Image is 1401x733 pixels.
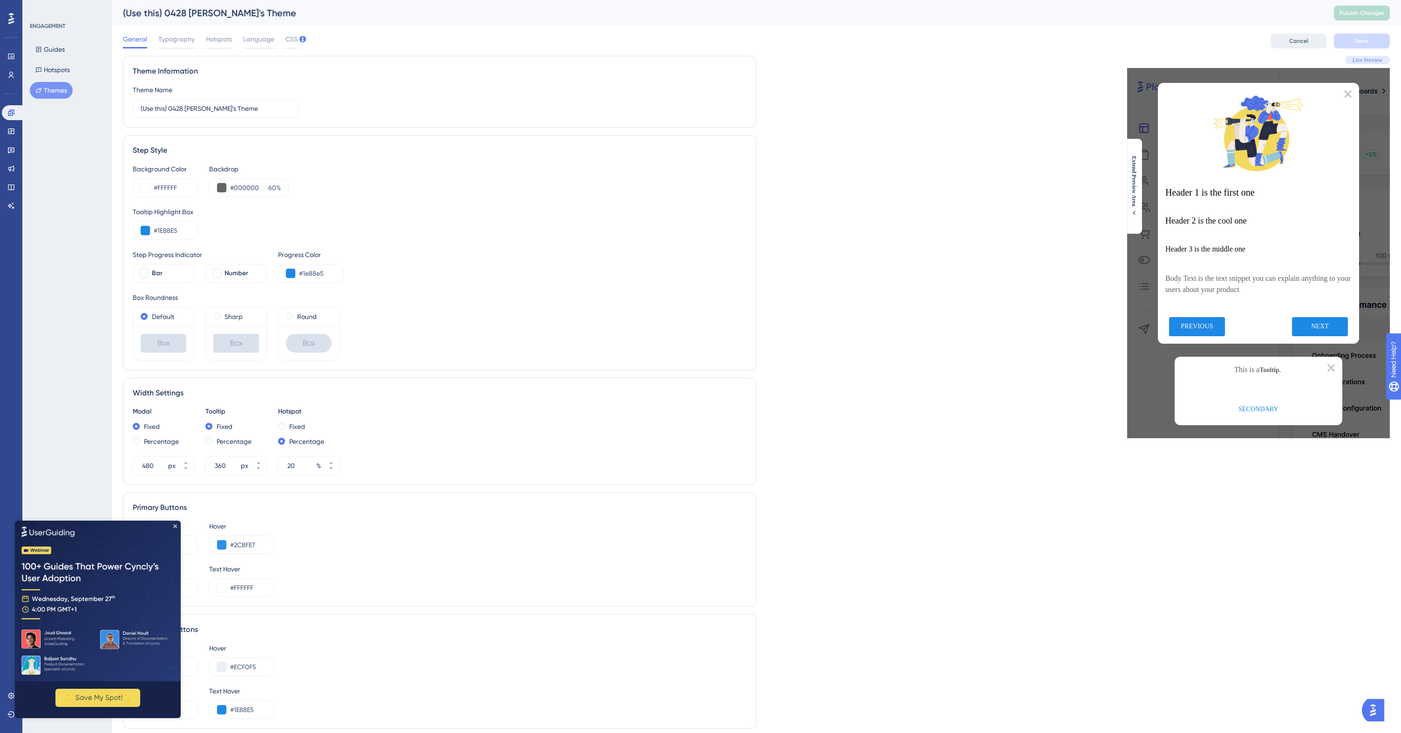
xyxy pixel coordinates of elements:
[30,82,73,99] button: Themes
[263,182,281,193] label: %
[286,334,332,353] div: Box
[297,311,317,322] label: Round
[205,406,267,417] div: Tooltip
[133,387,747,399] div: Width Settings
[1130,156,1138,206] span: Extend Preview Area
[1212,87,1305,180] img: Modal Media
[1355,37,1368,45] span: Save
[177,456,194,466] button: px
[1182,364,1335,376] p: This is a
[266,182,276,193] input: %
[144,421,160,432] label: Fixed
[1334,34,1390,48] button: Save
[250,456,267,466] button: px
[30,61,75,78] button: Hotspots
[133,145,747,156] div: Step Style
[177,466,194,475] button: px
[41,168,125,186] button: ✨ Save My Spot!✨
[1165,216,1352,226] h2: Header 2 is the cool one
[1165,187,1352,198] h1: Header 1 is the first one
[123,7,1311,20] div: (Use this) 0428 [PERSON_NAME]'s Theme
[287,460,314,471] input: %
[123,34,147,45] span: General
[158,4,162,7] div: Close Preview
[278,406,340,417] div: Hotspot
[215,460,239,471] input: px
[133,66,747,77] div: Theme Information
[22,2,58,14] span: Need Help?
[1165,244,1352,255] h3: Header 3 is the middle one
[1259,366,1281,373] b: Tooltip.
[323,456,340,466] button: %
[224,311,243,322] label: Sharp
[278,249,343,260] div: Progress Color
[209,685,274,697] div: Text Hover
[133,624,747,635] div: Secondary Buttons
[133,502,747,513] div: Primary Buttons
[1289,37,1308,45] span: Cancel
[286,34,298,45] span: CSS
[133,163,198,175] div: Background Color
[1271,34,1326,48] button: Cancel
[289,436,324,447] label: Percentage
[141,103,291,114] input: Theme Name
[1292,317,1348,336] button: Next
[1334,6,1390,20] button: Publish Changes
[1169,317,1225,336] button: Previous
[133,406,194,417] div: Modal
[217,436,252,447] label: Percentage
[241,460,248,471] div: px
[133,249,267,260] div: Step Progress Indicator
[1327,364,1335,372] div: Close Preview
[243,34,274,45] span: Language
[158,34,195,45] span: Typography
[142,460,166,471] input: px
[289,421,305,432] label: Fixed
[1340,9,1384,17] span: Publish Changes
[1344,90,1352,98] div: Close Preview
[1127,156,1142,217] button: Extend Preview Area
[133,292,747,303] div: Box Roundness
[30,41,70,58] button: Guides
[206,34,232,45] span: Hotspots
[152,268,163,279] span: Bar
[209,521,274,532] div: Hover
[213,334,259,353] div: Box
[209,163,289,175] div: Backdrop
[1231,401,1286,418] button: SECONDARY
[144,436,179,447] label: Percentage
[209,563,274,575] div: Text Hover
[133,84,172,95] div: Theme Name
[152,311,174,322] label: Default
[209,643,274,654] div: Hover
[323,466,340,475] button: %
[316,460,321,471] div: %
[1165,273,1352,295] p: Body Text is the text snippet you can explain anything to your users about your product
[1353,56,1382,64] span: Live Preview
[224,268,248,279] span: Number
[1362,696,1390,724] iframe: UserGuiding AI Assistant Launcher
[250,466,267,475] button: px
[168,460,176,471] div: px
[141,334,186,353] div: Box
[30,22,65,30] div: ENGAGEMENT
[133,206,747,217] div: Tooltip Highlight Box
[217,421,232,432] label: Fixed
